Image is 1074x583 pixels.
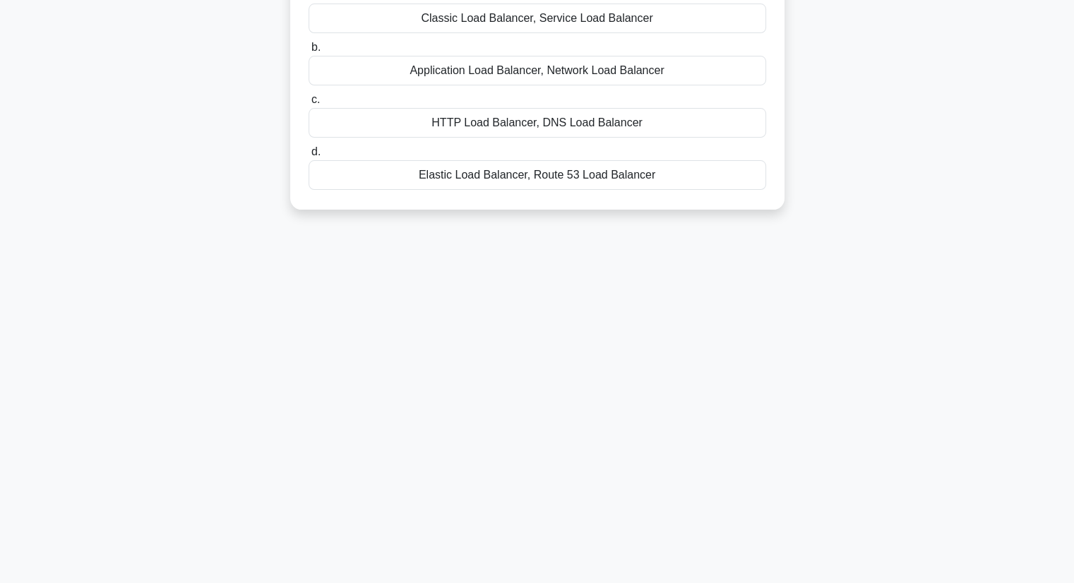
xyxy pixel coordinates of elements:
[309,4,766,33] div: Classic Load Balancer, Service Load Balancer
[311,93,320,105] span: c.
[309,56,766,85] div: Application Load Balancer, Network Load Balancer
[311,145,321,157] span: d.
[309,160,766,190] div: Elastic Load Balancer, Route 53 Load Balancer
[311,41,321,53] span: b.
[309,108,766,138] div: HTTP Load Balancer, DNS Load Balancer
